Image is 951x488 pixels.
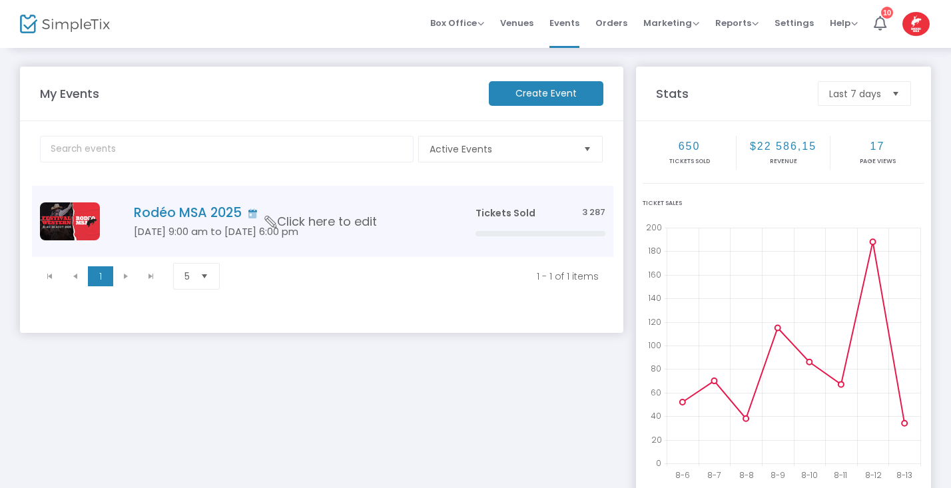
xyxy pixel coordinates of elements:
[648,316,661,327] text: 120
[134,226,436,238] h5: [DATE] 9:00 am to [DATE] 6:00 pm
[651,433,662,445] text: 20
[801,469,818,481] text: 8-10
[881,7,893,19] div: 10
[265,213,377,230] span: Click here to edit
[771,469,785,481] text: 8-9
[648,268,661,280] text: 160
[656,457,661,469] text: 0
[643,17,699,29] span: Marketing
[549,6,579,40] span: Events
[475,206,535,220] span: Tickets Sold
[644,157,735,166] p: Tickets sold
[651,386,661,397] text: 60
[646,222,662,233] text: 200
[33,85,482,103] m-panel-title: My Events
[886,82,905,105] button: Select
[88,266,113,286] span: Page 1
[430,142,573,156] span: Active Events
[649,85,811,103] m-panel-title: Stats
[489,81,603,106] m-button: Create Event
[595,6,627,40] span: Orders
[829,87,881,101] span: Last 7 days
[578,136,597,162] button: Select
[184,270,190,283] span: 5
[865,469,882,481] text: 8-12
[648,292,661,304] text: 140
[834,469,847,481] text: 8-11
[195,264,214,289] button: Select
[738,157,828,166] p: Revenue
[715,17,759,29] span: Reports
[40,202,100,240] img: Image-event.png
[32,186,613,257] div: Data table
[430,17,484,29] span: Box Office
[40,136,414,162] input: Search events
[244,270,599,283] kendo-pager-info: 1 - 1 of 1 items
[648,245,661,256] text: 180
[738,140,828,152] h2: $22 586,15
[648,340,661,351] text: 100
[675,469,690,481] text: 8-6
[830,17,858,29] span: Help
[775,6,814,40] span: Settings
[739,469,754,481] text: 8-8
[651,410,661,421] text: 40
[582,206,605,219] span: 3 287
[644,140,735,152] h2: 650
[643,199,924,208] div: Ticket Sales
[500,6,533,40] span: Venues
[707,469,721,481] text: 8-7
[896,469,912,481] text: 8-13
[134,205,436,220] h4: Rodéo MSA 2025
[651,363,661,374] text: 80
[832,157,923,166] p: Page Views
[832,140,923,152] h2: 17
